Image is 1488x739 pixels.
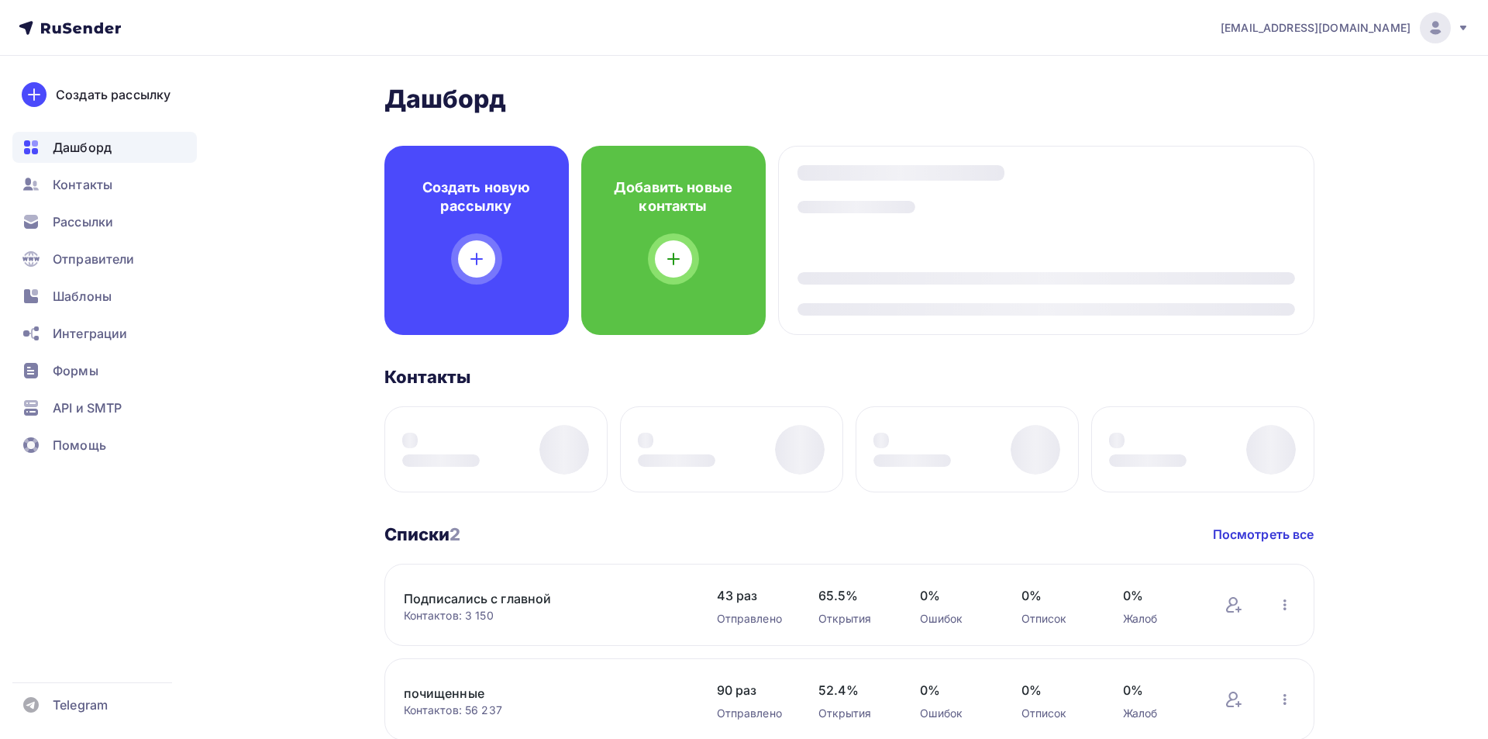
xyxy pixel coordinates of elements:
[53,436,106,454] span: Помощь
[53,324,127,343] span: Интеграции
[449,524,460,544] span: 2
[1221,20,1410,36] span: [EMAIL_ADDRESS][DOMAIN_NAME]
[717,611,787,627] div: Отправлено
[1123,586,1193,605] span: 0%
[606,178,741,216] h4: Добавить новые контакты
[717,681,787,699] span: 90 раз
[53,250,135,268] span: Отправители
[12,206,197,237] a: Рассылки
[56,85,170,104] div: Создать рассылку
[1221,12,1469,43] a: [EMAIL_ADDRESS][DOMAIN_NAME]
[404,684,667,703] a: почищенные
[53,138,112,157] span: Дашборд
[53,361,98,380] span: Формы
[920,611,990,627] div: Ошибок
[12,169,197,200] a: Контакты
[12,243,197,275] a: Отправители
[717,586,787,605] span: 43 раз
[12,281,197,312] a: Шаблоны
[818,586,889,605] span: 65.5%
[818,706,889,721] div: Открытия
[1021,706,1092,721] div: Отписок
[1021,681,1092,699] span: 0%
[53,175,112,194] span: Контакты
[1021,611,1092,627] div: Отписок
[12,132,197,163] a: Дашборд
[12,355,197,386] a: Формы
[53,399,122,417] span: API и SMTP
[409,178,544,216] h4: Создать новую рассылку
[53,212,113,231] span: Рассылки
[384,523,461,545] h3: Списки
[404,589,667,608] a: Подписались с главной
[818,681,889,699] span: 52.4%
[1123,706,1193,721] div: Жалоб
[717,706,787,721] div: Отправлено
[1123,611,1193,627] div: Жалоб
[404,608,686,623] div: Контактов: 3 150
[920,681,990,699] span: 0%
[920,586,990,605] span: 0%
[404,703,686,718] div: Контактов: 56 237
[1213,525,1314,544] a: Посмотреть все
[384,366,471,388] h3: Контакты
[920,706,990,721] div: Ошибок
[53,287,112,306] span: Шаблоны
[818,611,889,627] div: Открытия
[384,84,1314,115] h2: Дашборд
[1021,586,1092,605] span: 0%
[1123,681,1193,699] span: 0%
[53,696,108,714] span: Telegram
